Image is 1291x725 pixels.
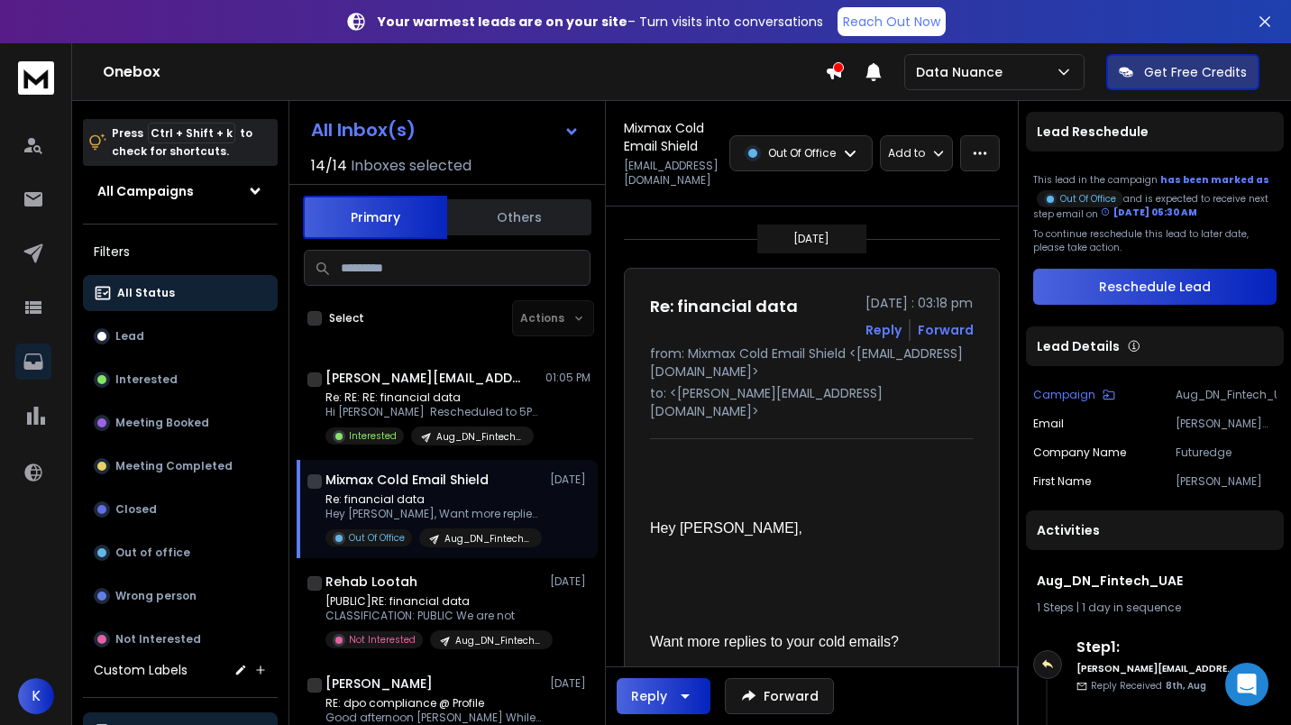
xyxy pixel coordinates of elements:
h1: All Campaigns [97,182,194,200]
p: [PUBLIC]RE: financial data [325,594,542,609]
p: Get Free Credits [1144,63,1247,81]
div: Forward [918,321,974,339]
p: Re: financial data [325,492,542,507]
div: Reply [631,687,667,705]
p: Aug_DN_Fintech_UAE [455,634,542,647]
div: Want more replies to your cold emails? [650,633,959,652]
p: to: <[PERSON_NAME][EMAIL_ADDRESS][DOMAIN_NAME]> [650,384,974,420]
span: Ctrl + Shift + k [148,123,235,143]
p: Wrong person [115,589,197,603]
button: All Inbox(s) [297,112,594,148]
span: 1 Steps [1037,600,1074,615]
p: Campaign [1033,388,1095,402]
span: 14 / 14 [311,155,347,177]
div: This lead in the campaign and is expected to receive next step email on [1033,173,1277,220]
p: Out Of Office [349,531,405,545]
span: has been marked as [1160,173,1269,187]
p: Good afternoon [PERSON_NAME] While Profile [325,711,542,725]
h6: [PERSON_NAME][EMAIL_ADDRESS][DOMAIN_NAME] [1076,662,1234,675]
div: | [1037,601,1273,615]
p: Hi [PERSON_NAME] Rescheduled to 5PM [GEOGRAPHIC_DATA] [325,405,542,419]
h1: [PERSON_NAME] [325,675,433,693]
button: Others [447,197,591,237]
button: K [18,678,54,714]
span: 1 day in sequence [1082,600,1181,615]
p: Lead Details [1037,337,1120,355]
p: [DATE] [793,232,829,246]
button: All Campaigns [83,173,278,209]
p: [PERSON_NAME] [1176,474,1277,489]
p: Futuredge [1176,445,1277,460]
p: Lead Reschedule [1037,123,1149,141]
p: Re: RE: RE: financial data [325,390,542,405]
div: Activities [1026,510,1284,550]
h1: Onebox [103,61,825,83]
p: from: Mixmax Cold Email Shield <[EMAIL_ADDRESS][DOMAIN_NAME]> [650,344,974,381]
button: Wrong person [83,578,278,614]
p: [EMAIL_ADDRESS][DOMAIN_NAME] [624,159,719,188]
p: Interested [349,429,397,443]
p: Interested [115,372,178,387]
button: Not Interested [83,621,278,657]
button: Meeting Booked [83,405,278,441]
h1: Re: financial data [650,294,798,319]
p: Aug_DN_Fintech_UAE [1176,388,1277,402]
button: Reply [617,678,710,714]
p: Aug_DN_Fintech_UAE [436,430,523,444]
p: – Turn visits into conversations [378,13,823,31]
button: Get Free Credits [1106,54,1259,90]
p: 01:05 PM [545,371,591,385]
h1: Rehab Lootah [325,573,417,591]
p: Company Name [1033,445,1126,460]
button: Reschedule Lead [1033,269,1277,305]
button: Interested [83,362,278,398]
h1: All Inbox(s) [311,121,416,139]
h1: Aug_DN_Fintech_UAE [1037,572,1273,590]
p: Meeting Completed [115,459,233,473]
h3: Filters [83,239,278,264]
label: Select [329,311,364,326]
button: Out of office [83,535,278,571]
h1: [PERSON_NAME][EMAIL_ADDRESS][PERSON_NAME][DOMAIN_NAME] [325,369,524,387]
a: Reach Out Now [838,7,946,36]
button: Campaign [1033,388,1115,402]
div: Open Intercom Messenger [1225,663,1268,706]
p: Hey [PERSON_NAME], Want more replies to [325,507,542,521]
p: Not Interested [115,632,201,647]
p: Out Of Office [1060,192,1116,206]
p: Aug_DN_Fintech_UAE [444,532,531,546]
p: Lead [115,329,144,344]
h1: Mixmax Cold Email Shield [624,119,719,155]
p: [DATE] : 03:18 pm [865,294,974,312]
p: CLASSIFICATION: PUBLIC We are not [325,609,542,623]
h1: Mixmax Cold Email Shield [325,471,489,489]
div: Hey [PERSON_NAME], [650,519,959,538]
img: logo [18,61,54,95]
p: [DATE] [550,574,591,589]
button: Closed [83,491,278,528]
p: Meeting Booked [115,416,209,430]
p: First Name [1033,474,1091,489]
div: [DATE] 05:30 AM [1101,206,1197,219]
h6: Step 1 : [1076,637,1234,658]
button: All Status [83,275,278,311]
h3: Inboxes selected [351,155,472,177]
button: Lead [83,318,278,354]
button: Primary [303,196,447,239]
strong: Your warmest leads are on your site [378,13,627,31]
p: [DATE] [550,473,591,487]
button: Reply [865,321,902,339]
p: Out of office [115,546,190,560]
p: Not Interested [349,633,416,647]
p: [PERSON_NAME][DOMAIN_NAME][EMAIL_ADDRESS][PERSON_NAME][DOMAIN_NAME] [1176,417,1277,431]
p: Reach Out Now [843,13,940,31]
p: Closed [115,502,157,517]
p: To continue reschedule this lead to later date, please take action. [1033,227,1277,254]
p: Email [1033,417,1064,431]
h3: Custom Labels [94,661,188,679]
p: Out Of Office [768,146,836,161]
p: RE: dpo compliance @ Profile [325,696,542,711]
